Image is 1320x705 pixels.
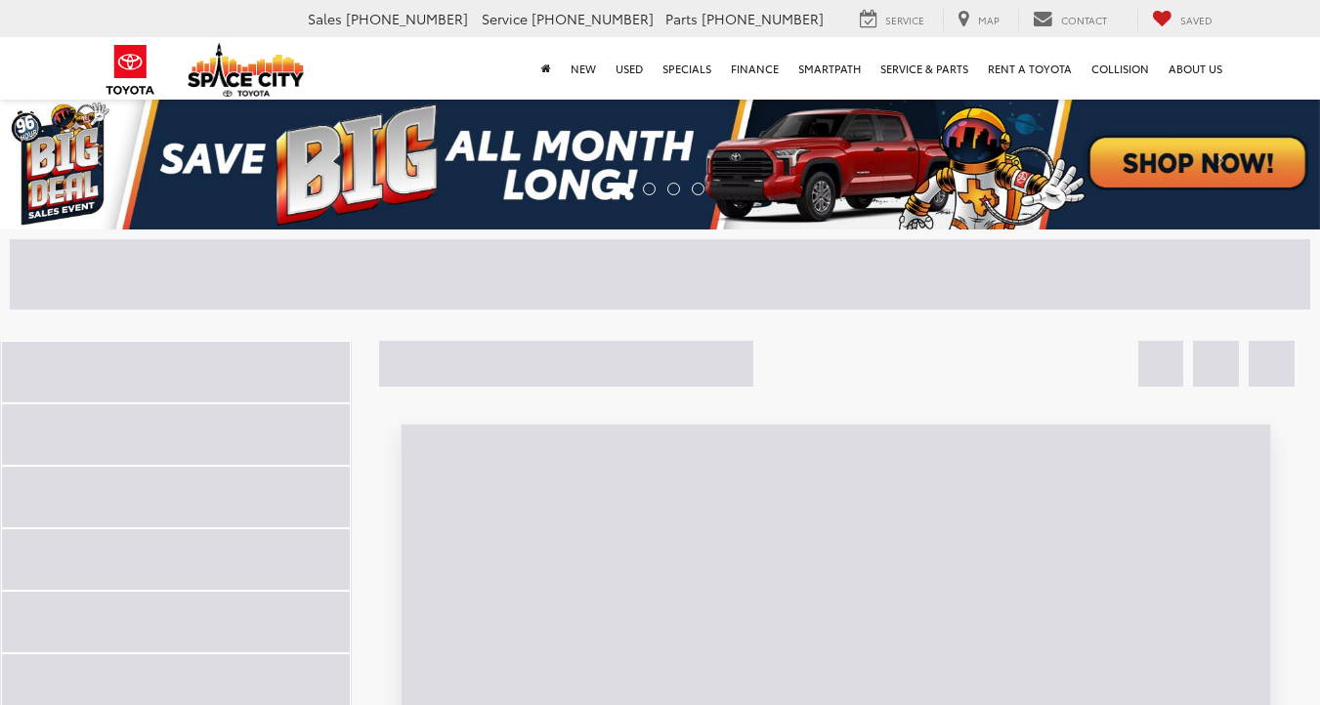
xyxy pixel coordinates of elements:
[943,9,1014,30] a: Map
[978,13,1000,27] span: Map
[978,37,1082,100] a: Rent a Toyota
[1180,13,1213,27] span: Saved
[788,37,871,100] a: SmartPath
[885,13,924,27] span: Service
[721,37,788,100] a: Finance
[188,43,305,97] img: Space City Toyota
[653,37,721,100] a: Specials
[1061,13,1107,27] span: Contact
[482,9,528,28] span: Service
[308,9,342,28] span: Sales
[1082,37,1159,100] a: Collision
[1018,9,1122,30] a: Contact
[561,37,606,100] a: New
[532,9,654,28] span: [PHONE_NUMBER]
[1159,37,1232,100] a: About Us
[532,37,561,100] a: Home
[94,38,167,102] img: Toyota
[1137,9,1227,30] a: My Saved Vehicles
[606,37,653,100] a: Used
[665,9,698,28] span: Parts
[346,9,468,28] span: [PHONE_NUMBER]
[845,9,939,30] a: Service
[871,37,978,100] a: Service & Parts
[702,9,824,28] span: [PHONE_NUMBER]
